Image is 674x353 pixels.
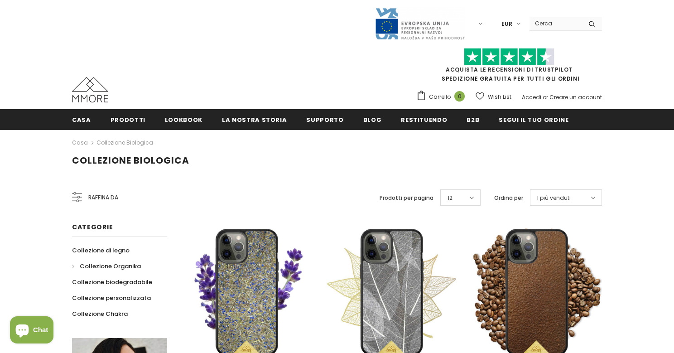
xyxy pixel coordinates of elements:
span: 12 [448,193,453,203]
a: Lookbook [165,109,202,130]
a: Wish List [476,89,511,105]
span: 0 [454,91,465,102]
img: Casi MMORE [72,77,108,102]
a: Accedi [522,93,541,101]
span: Collezione di legno [72,246,130,255]
a: Collezione biologica [96,139,153,146]
span: Segui il tuo ordine [499,116,568,124]
span: B2B [467,116,479,124]
span: supporto [306,116,343,124]
a: supporto [306,109,343,130]
a: La nostra storia [222,109,287,130]
a: Collezione di legno [72,242,130,258]
span: I più venduti [537,193,571,203]
span: Raffina da [88,193,118,203]
span: Carrello [429,92,451,102]
a: Collezione biodegradabile [72,274,152,290]
a: Segui il tuo ordine [499,109,568,130]
label: Prodotti per pagina [380,193,433,203]
span: Casa [72,116,91,124]
label: Ordina per [494,193,523,203]
input: Search Site [530,17,582,30]
span: Collezione Organika [80,262,141,271]
img: Javni Razpis [375,7,465,40]
a: Acquista le recensioni di TrustPilot [446,66,573,73]
a: Casa [72,109,91,130]
a: Carrello 0 [416,90,469,104]
span: or [543,93,548,101]
a: Casa [72,137,88,148]
a: Collezione Organika [72,258,141,274]
span: Prodotti [111,116,145,124]
span: Categorie [72,222,113,232]
span: Wish List [488,92,511,102]
span: Collezione biodegradabile [72,278,152,286]
a: Blog [363,109,382,130]
a: Collezione personalizzata [72,290,151,306]
span: Collezione biologica [72,154,189,167]
a: Collezione Chakra [72,306,128,322]
span: La nostra storia [222,116,287,124]
img: Fidati di Pilot Stars [464,48,554,66]
span: Blog [363,116,382,124]
span: Restituendo [401,116,447,124]
a: B2B [467,109,479,130]
a: Restituendo [401,109,447,130]
a: Javni Razpis [375,19,465,27]
span: Collezione Chakra [72,309,128,318]
span: Collezione personalizzata [72,294,151,302]
a: Prodotti [111,109,145,130]
span: EUR [501,19,512,29]
span: SPEDIZIONE GRATUITA PER TUTTI GLI ORDINI [416,52,602,82]
inbox-online-store-chat: Shopify online store chat [7,316,56,346]
span: Lookbook [165,116,202,124]
a: Creare un account [549,93,602,101]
